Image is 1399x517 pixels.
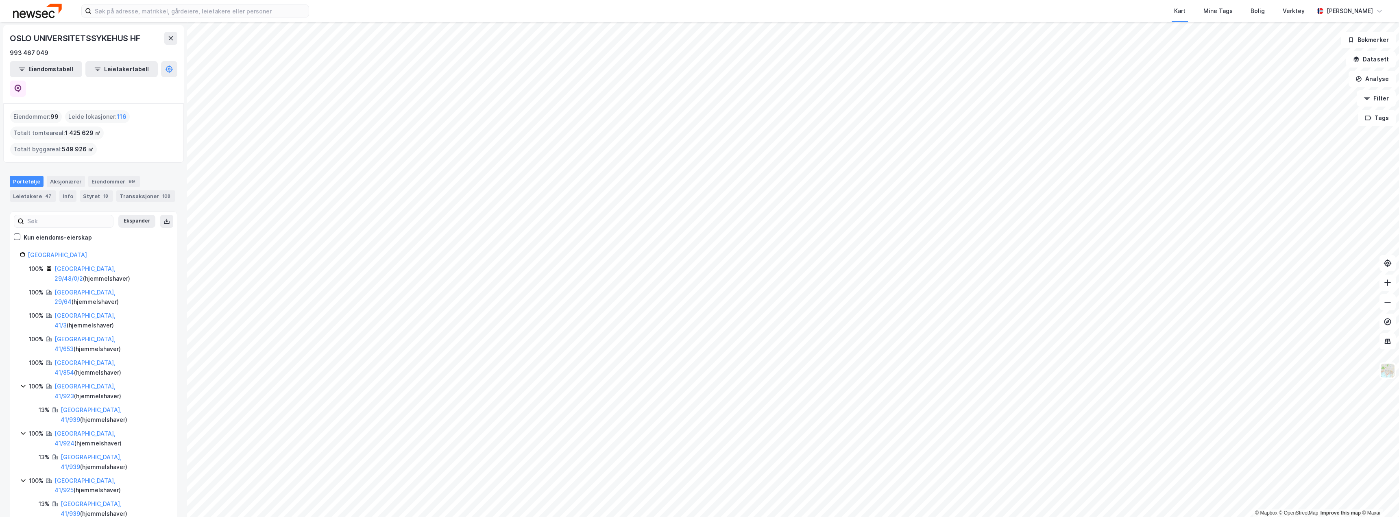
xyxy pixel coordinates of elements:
[65,128,100,138] span: 1 425 629 ㎡
[54,334,167,354] div: ( hjemmelshaver )
[116,190,175,202] div: Transaksjoner
[1358,478,1399,517] div: Kontrollprogram for chat
[10,143,97,156] div: Totalt byggareal :
[28,251,87,258] a: [GEOGRAPHIC_DATA]
[1380,363,1395,378] img: Z
[1203,6,1233,16] div: Mine Tags
[1251,6,1265,16] div: Bolig
[1279,510,1318,516] a: OpenStreetMap
[24,233,92,242] div: Kun eiendoms-eierskap
[1327,6,1373,16] div: [PERSON_NAME]
[29,476,44,486] div: 100%
[29,288,44,297] div: 100%
[44,192,53,200] div: 47
[117,112,126,122] span: 116
[39,405,50,415] div: 13%
[62,144,94,154] span: 549 926 ㎡
[102,192,110,200] div: 18
[88,176,140,187] div: Eiendommer
[29,382,44,391] div: 100%
[13,4,62,18] img: newsec-logo.f6e21ccffca1b3a03d2d.png
[54,265,115,282] a: [GEOGRAPHIC_DATA], 29/48/0/2
[54,289,115,305] a: [GEOGRAPHIC_DATA], 29/64
[61,500,122,517] a: [GEOGRAPHIC_DATA], 41/939
[10,190,56,202] div: Leietakere
[50,112,59,122] span: 99
[24,215,113,227] input: Søk
[161,192,172,200] div: 108
[118,215,155,228] button: Ekspander
[54,476,167,495] div: ( hjemmelshaver )
[1283,6,1305,16] div: Verktøy
[1358,478,1399,517] iframe: Chat Widget
[1357,90,1396,107] button: Filter
[29,334,44,344] div: 100%
[10,61,82,77] button: Eiendomstabell
[10,48,48,58] div: 993 467 049
[1346,51,1396,68] button: Datasett
[61,406,122,423] a: [GEOGRAPHIC_DATA], 41/939
[61,452,167,472] div: ( hjemmelshaver )
[54,264,167,284] div: ( hjemmelshaver )
[85,61,158,77] button: Leietakertabell
[1358,110,1396,126] button: Tags
[1341,32,1396,48] button: Bokmerker
[59,190,76,202] div: Info
[54,382,167,401] div: ( hjemmelshaver )
[1255,510,1277,516] a: Mapbox
[54,477,115,494] a: [GEOGRAPHIC_DATA], 41/925
[10,176,44,187] div: Portefølje
[39,452,50,462] div: 13%
[39,499,50,509] div: 13%
[29,311,44,321] div: 100%
[80,190,113,202] div: Styret
[1349,71,1396,87] button: Analyse
[54,383,115,399] a: [GEOGRAPHIC_DATA], 41/923
[92,5,309,17] input: Søk på adresse, matrikkel, gårdeiere, leietakere eller personer
[10,127,104,140] div: Totalt tomteareal :
[47,176,85,187] div: Aksjonærer
[1321,510,1361,516] a: Improve this map
[1174,6,1185,16] div: Kart
[29,264,44,274] div: 100%
[10,110,62,123] div: Eiendommer :
[54,359,115,376] a: [GEOGRAPHIC_DATA], 41/854
[65,110,130,123] div: Leide lokasjoner :
[54,430,115,447] a: [GEOGRAPHIC_DATA], 41/924
[61,405,167,425] div: ( hjemmelshaver )
[54,288,167,307] div: ( hjemmelshaver )
[54,312,115,329] a: [GEOGRAPHIC_DATA], 41/3
[54,358,167,377] div: ( hjemmelshaver )
[54,311,167,330] div: ( hjemmelshaver )
[61,454,122,470] a: [GEOGRAPHIC_DATA], 41/939
[54,429,167,448] div: ( hjemmelshaver )
[10,32,142,45] div: OSLO UNIVERSITETSSYKEHUS HF
[29,429,44,438] div: 100%
[127,177,137,185] div: 99
[29,358,44,368] div: 100%
[54,336,115,352] a: [GEOGRAPHIC_DATA], 41/653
